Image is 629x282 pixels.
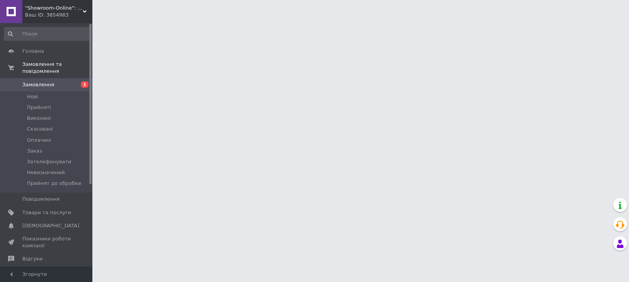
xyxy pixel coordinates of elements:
span: Прийняті [27,104,51,111]
span: Повідомлення [22,196,60,203]
span: [DEMOGRAPHIC_DATA] [22,222,79,229]
div: Ваш ID: 3854983 [25,12,92,18]
span: 1 [81,81,89,88]
span: Скасовані [27,126,53,133]
span: "Showroom-Online": Тисячі образів — один клік! [25,5,83,12]
span: Замовлення [22,81,54,88]
span: Прийнят до обробки [27,180,81,187]
span: Товари та послуги [22,209,71,216]
span: Нові [27,93,38,100]
span: Виконані [27,115,51,122]
span: Заказ [27,148,42,154]
span: Відгуки [22,255,42,262]
span: Показники роботи компанії [22,235,71,249]
span: Замовлення та повідомлення [22,61,92,75]
span: Невизначений [27,169,65,176]
span: Зателефонувати [27,158,71,165]
span: Головна [22,48,44,55]
input: Пошук [4,27,90,41]
span: Оплачені [27,137,51,144]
